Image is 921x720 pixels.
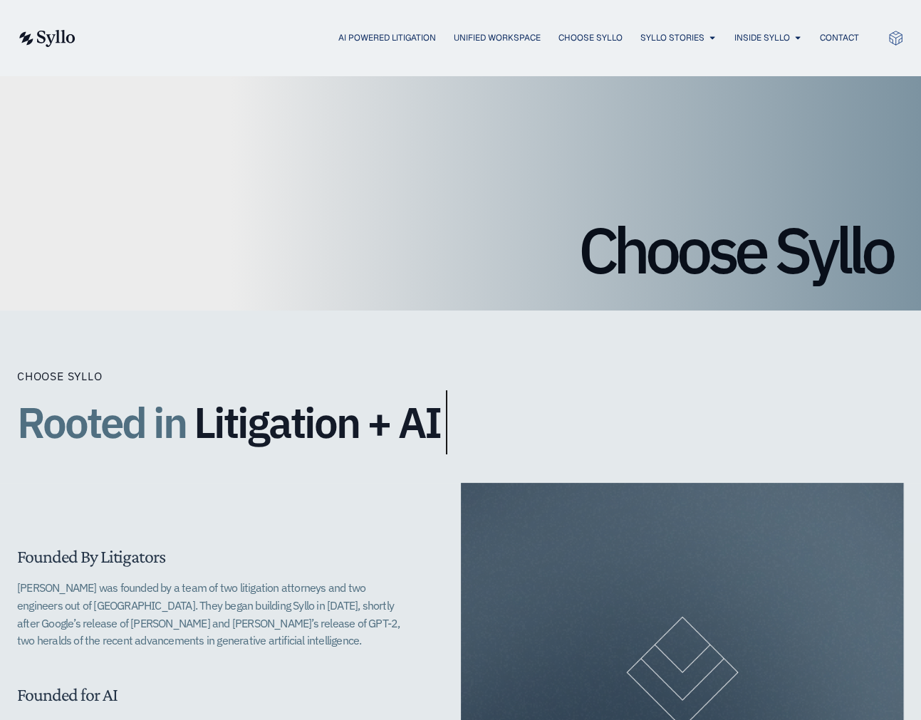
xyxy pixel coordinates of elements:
a: AI Powered Litigation [338,31,436,44]
p: [PERSON_NAME] was founded by a team of two litigation attorneys and two engineers out of [GEOGRAP... [17,579,404,649]
div: Menu Toggle [104,31,859,45]
span: Founded By Litigators [17,546,165,567]
a: Inside Syllo [734,31,790,44]
nav: Menu [104,31,859,45]
a: Contact [820,31,859,44]
a: Unified Workspace [454,31,541,44]
span: Litigation + AI [194,399,440,446]
span: Founded for AI [17,684,117,705]
div: Choose Syllo [17,367,587,385]
a: Syllo Stories [640,31,704,44]
img: syllo [17,30,76,47]
span: Rooted in [17,390,186,454]
a: Choose Syllo [558,31,623,44]
h1: Choose Syllo [28,218,893,282]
